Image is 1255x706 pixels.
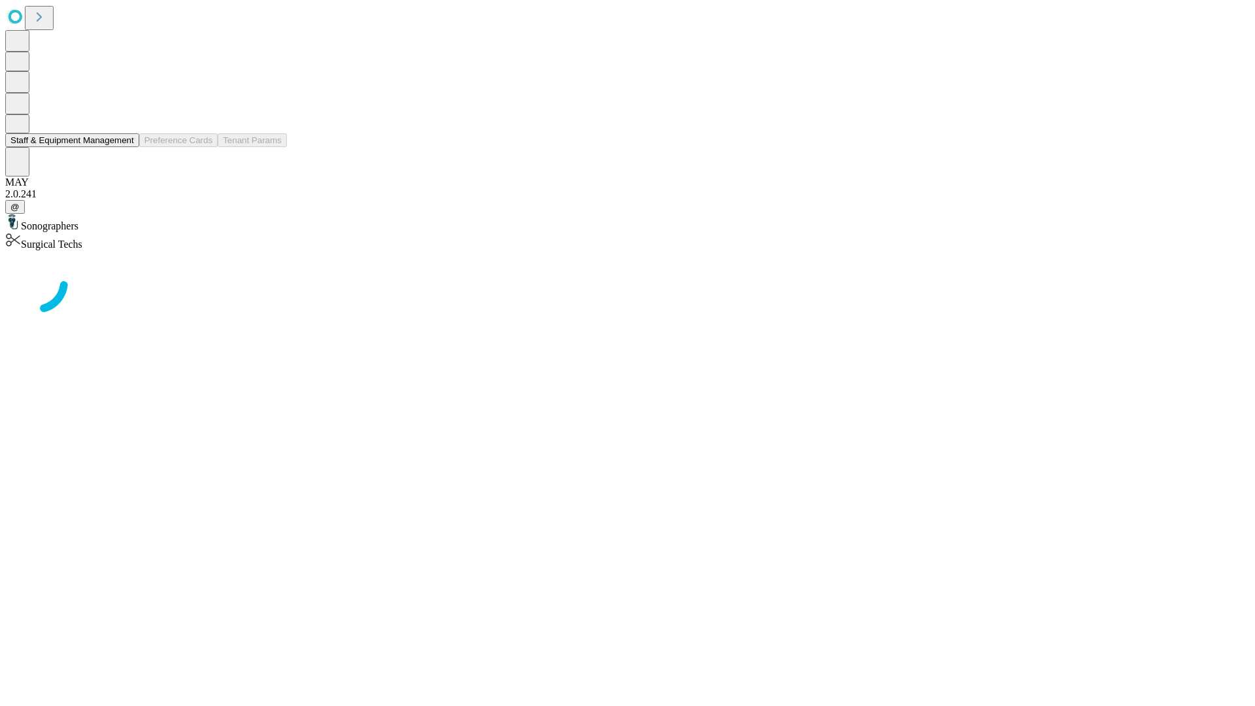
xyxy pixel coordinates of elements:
[5,176,1250,188] div: MAY
[5,133,139,147] button: Staff & Equipment Management
[10,202,20,212] span: @
[139,133,218,147] button: Preference Cards
[5,232,1250,250] div: Surgical Techs
[218,133,287,147] button: Tenant Params
[5,214,1250,232] div: Sonographers
[5,200,25,214] button: @
[5,188,1250,200] div: 2.0.241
